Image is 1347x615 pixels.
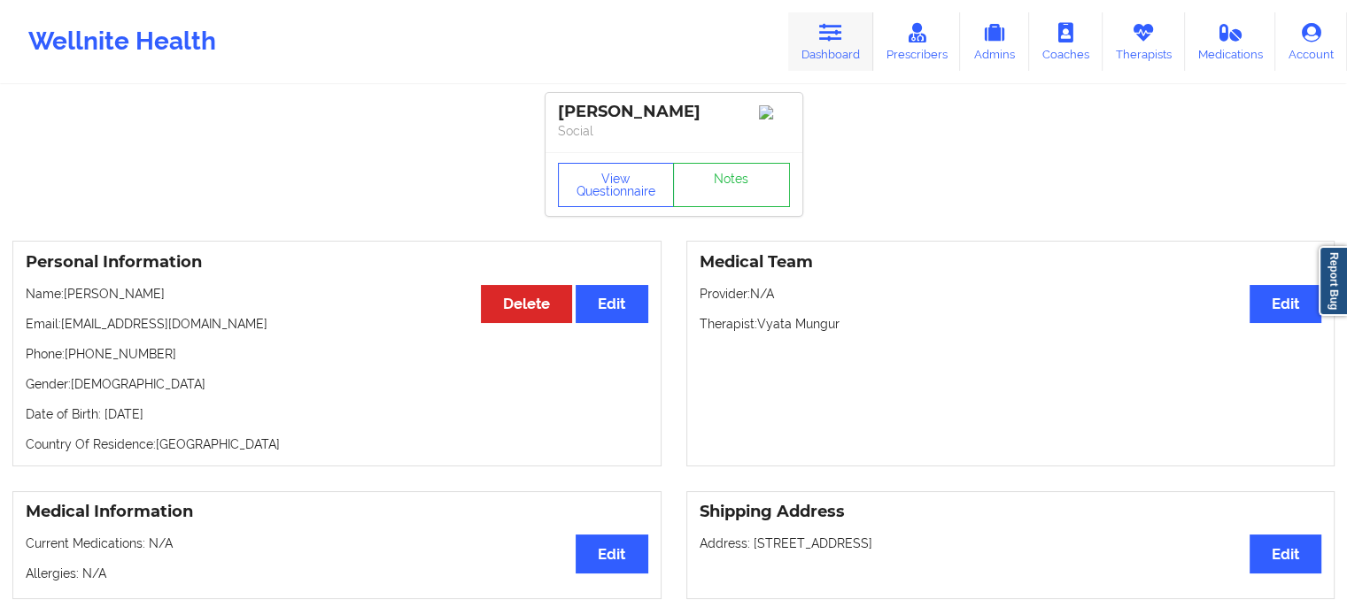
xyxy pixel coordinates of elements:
[1275,12,1347,71] a: Account
[26,534,648,552] p: Current Medications: N/A
[700,285,1322,303] p: Provider: N/A
[873,12,961,71] a: Prescribers
[700,252,1322,273] h3: Medical Team
[26,252,648,273] h3: Personal Information
[673,163,790,207] a: Notes
[1029,12,1103,71] a: Coaches
[1185,12,1276,71] a: Medications
[558,122,790,140] p: Social
[558,163,675,207] button: View Questionnaire
[26,502,648,522] h3: Medical Information
[26,375,648,393] p: Gender: [DEMOGRAPHIC_DATA]
[481,285,572,323] button: Delete
[26,315,648,333] p: Email: [EMAIL_ADDRESS][DOMAIN_NAME]
[26,285,648,303] p: Name: [PERSON_NAME]
[1319,246,1347,316] a: Report Bug
[558,102,790,122] div: [PERSON_NAME]
[576,285,647,323] button: Edit
[1103,12,1185,71] a: Therapists
[700,534,1322,552] p: Address: [STREET_ADDRESS]
[26,435,648,453] p: Country Of Residence: [GEOGRAPHIC_DATA]
[700,502,1322,522] h3: Shipping Address
[700,315,1322,333] p: Therapist: Vyata Mungur
[26,345,648,363] p: Phone: [PHONE_NUMBER]
[26,565,648,582] p: Allergies: N/A
[1250,285,1321,323] button: Edit
[1250,534,1321,573] button: Edit
[960,12,1029,71] a: Admins
[26,405,648,423] p: Date of Birth: [DATE]
[759,105,790,119] img: Image%2Fplaceholer-image.png
[788,12,873,71] a: Dashboard
[576,534,647,573] button: Edit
